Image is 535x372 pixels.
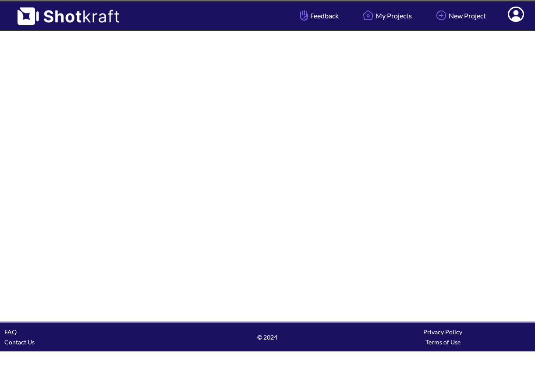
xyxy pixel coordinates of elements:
[355,327,531,337] div: Privacy Policy
[361,8,376,23] img: Home Icon
[4,338,35,346] a: Contact Us
[427,4,492,27] a: New Project
[434,8,449,23] img: Add Icon
[354,4,418,27] a: My Projects
[4,328,17,336] a: FAQ
[180,332,355,342] span: © 2024
[355,337,531,347] div: Terms of Use
[298,11,339,21] span: Feedback
[298,8,310,23] img: Hand Icon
